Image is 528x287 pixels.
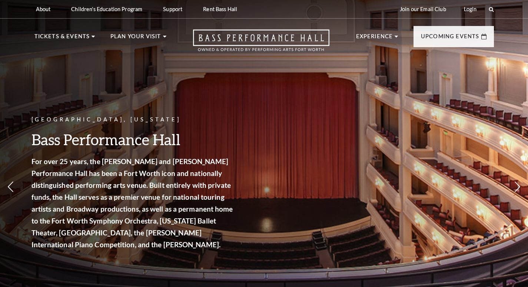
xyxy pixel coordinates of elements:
p: Plan Your Visit [110,32,161,45]
p: Tickets & Events [34,32,90,45]
p: [GEOGRAPHIC_DATA], [US_STATE] [31,115,235,124]
h3: Bass Performance Hall [31,130,235,149]
strong: For over 25 years, the [PERSON_NAME] and [PERSON_NAME] Performance Hall has been a Fort Worth ico... [31,157,233,249]
p: Children's Education Program [71,6,142,12]
p: Rent Bass Hall [203,6,237,12]
p: Upcoming Events [421,32,479,45]
p: About [36,6,51,12]
p: Support [163,6,182,12]
p: Experience [356,32,393,45]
